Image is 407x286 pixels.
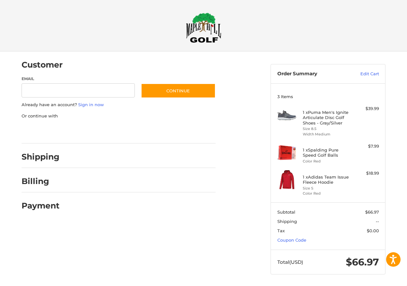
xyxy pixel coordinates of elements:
[22,76,135,82] label: Email
[22,60,63,70] h2: Customer
[303,186,352,191] li: Size S
[354,170,379,177] div: $18.99
[365,209,379,215] span: $66.97
[20,125,68,137] iframe: PayPal-paypal
[303,110,352,125] h4: 1 x Puma Men's Ignite Articulate Disc Golf Shoes - Gray/Silver
[347,71,379,77] a: Edit Cart
[22,176,59,186] h2: Billing
[22,102,216,108] p: Already have an account?
[303,147,352,158] h4: 1 x Spalding Pure Speed Golf Balls
[22,113,216,119] p: Or continue with
[354,106,379,112] div: $39.99
[277,209,295,215] span: Subtotal
[74,125,122,137] iframe: PayPal-paylater
[277,228,285,233] span: Tax
[129,125,177,137] iframe: PayPal-venmo
[277,259,303,265] span: Total (USD)
[22,201,60,211] h2: Payment
[303,159,352,164] li: Color Red
[346,256,379,268] span: $66.97
[376,219,379,224] span: --
[303,191,352,196] li: Color Red
[277,237,306,243] a: Coupon Code
[277,219,297,224] span: Shipping
[303,174,352,185] h4: 1 x Adidas Team Issue Fleece Hoodie
[141,83,216,98] button: Continue
[303,132,352,137] li: Width Medium
[303,126,352,132] li: Size 8.5
[78,102,104,107] a: Sign in now
[367,228,379,233] span: $0.00
[277,94,379,99] h3: 3 Items
[354,143,379,150] div: $7.99
[22,152,60,162] h2: Shipping
[186,13,221,43] img: Maple Hill Golf
[277,71,347,77] h3: Order Summary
